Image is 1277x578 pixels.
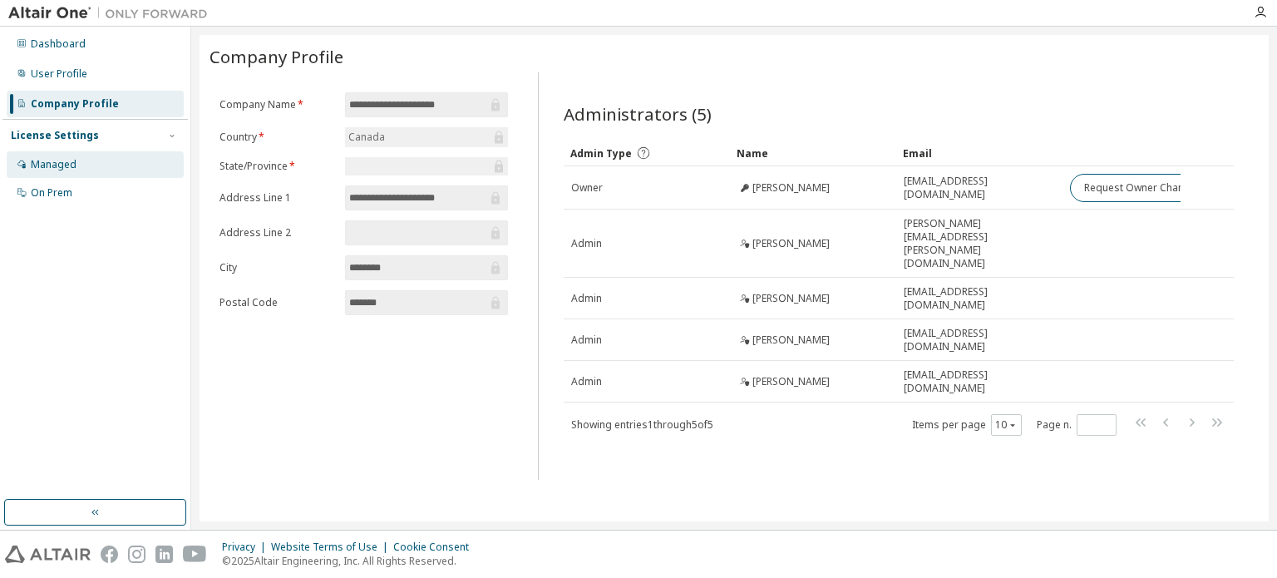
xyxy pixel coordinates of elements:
[31,67,87,81] div: User Profile
[1037,414,1117,436] span: Page n.
[570,146,632,161] span: Admin Type
[155,546,173,563] img: linkedin.svg
[210,45,343,68] span: Company Profile
[128,546,145,563] img: instagram.svg
[219,226,335,240] label: Address Line 2
[219,160,335,173] label: State/Province
[31,158,76,171] div: Managed
[5,546,91,563] img: altair_logo.svg
[752,237,830,250] span: [PERSON_NAME]
[31,186,72,200] div: On Prem
[346,128,387,146] div: Canada
[393,541,479,554] div: Cookie Consent
[222,554,479,568] p: © 2025 Altair Engineering, Inc. All Rights Reserved.
[571,292,602,305] span: Admin
[752,181,830,195] span: [PERSON_NAME]
[904,285,1055,312] span: [EMAIL_ADDRESS][DOMAIN_NAME]
[995,418,1018,432] button: 10
[219,98,335,111] label: Company Name
[101,546,118,563] img: facebook.svg
[752,292,830,305] span: [PERSON_NAME]
[752,375,830,388] span: [PERSON_NAME]
[571,333,602,347] span: Admin
[219,296,335,309] label: Postal Code
[737,140,890,166] div: Name
[571,181,603,195] span: Owner
[571,237,602,250] span: Admin
[903,140,1056,166] div: Email
[271,541,393,554] div: Website Terms of Use
[752,333,830,347] span: [PERSON_NAME]
[219,131,335,144] label: Country
[31,97,119,111] div: Company Profile
[219,261,335,274] label: City
[183,546,207,563] img: youtube.svg
[571,375,602,388] span: Admin
[904,368,1055,395] span: [EMAIL_ADDRESS][DOMAIN_NAME]
[912,414,1022,436] span: Items per page
[31,37,86,51] div: Dashboard
[904,327,1055,353] span: [EMAIL_ADDRESS][DOMAIN_NAME]
[222,541,271,554] div: Privacy
[571,417,713,432] span: Showing entries 1 through 5 of 5
[904,175,1055,201] span: [EMAIL_ADDRESS][DOMAIN_NAME]
[8,5,216,22] img: Altair One
[564,102,712,126] span: Administrators (5)
[904,217,1055,270] span: [PERSON_NAME][EMAIL_ADDRESS][PERSON_NAME][DOMAIN_NAME]
[1070,174,1210,202] button: Request Owner Change
[345,127,508,147] div: Canada
[11,129,99,142] div: License Settings
[219,191,335,205] label: Address Line 1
